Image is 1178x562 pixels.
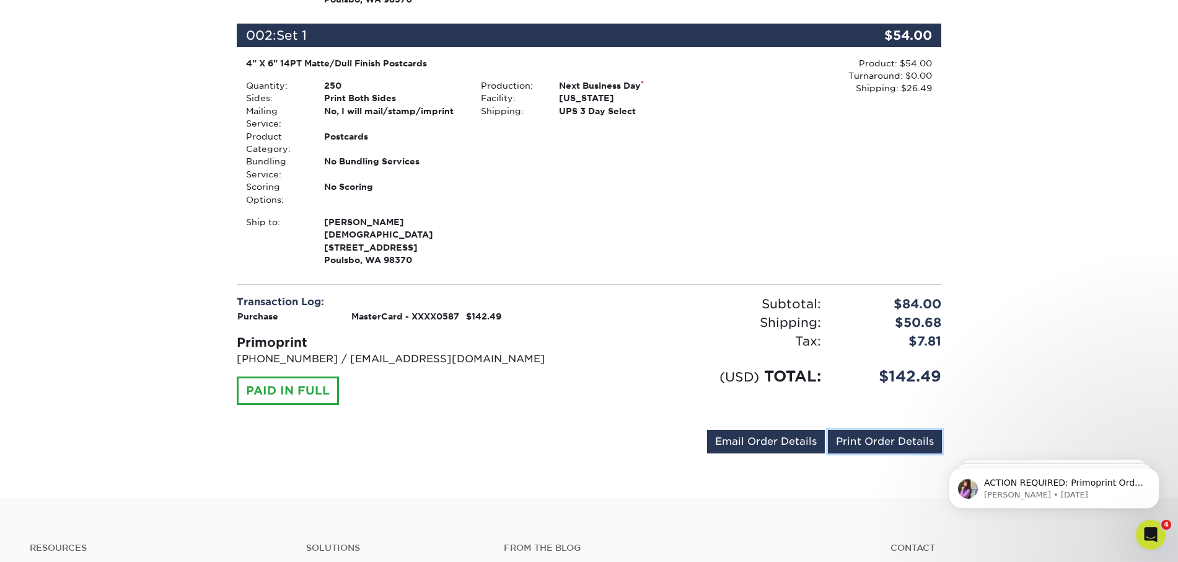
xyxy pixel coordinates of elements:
div: Product: $54.00 Turnaround: $0.00 Shipping: $26.49 [706,57,932,95]
iframe: Intercom live chat [1136,520,1166,550]
span: [DEMOGRAPHIC_DATA] [324,228,462,241]
div: PAID IN FULL [237,377,339,405]
div: Print Both Sides [315,92,472,104]
div: Quantity: [237,79,315,92]
div: Mailing Service: [237,105,315,130]
h4: Solutions [306,543,485,553]
a: Contact [890,543,1148,553]
div: Shipping: [472,105,550,117]
div: Subtotal: [589,295,830,313]
iframe: Intercom notifications message [930,442,1178,529]
div: UPS 3 Day Select [550,105,706,117]
strong: MasterCard - XXXX0587 [351,311,459,321]
small: (USD) [719,369,759,385]
div: Transaction Log: [237,295,580,310]
span: [STREET_ADDRESS] [324,241,462,254]
div: Postcards [315,130,472,156]
h4: From the Blog [504,543,857,553]
div: Production: [472,79,550,92]
div: $50.68 [830,313,951,332]
div: Product Category: [237,130,315,156]
p: [PHONE_NUMBER] / [EMAIL_ADDRESS][DOMAIN_NAME] [237,352,580,367]
strong: Poulsbo, WA 98370 [324,216,462,265]
div: Tax: [589,332,830,350]
iframe: Google Customer Reviews [3,524,105,558]
div: Bundling Service: [237,155,315,181]
div: Sides: [237,92,315,104]
div: 002: [237,24,824,47]
span: 4 [1161,520,1171,530]
div: Shipping: [589,313,830,332]
div: Next Business Day [550,79,706,92]
div: 250 [315,79,472,92]
a: Print Order Details [828,430,942,453]
strong: $142.49 [466,311,501,321]
div: $54.00 [824,24,942,47]
div: $84.00 [830,295,951,313]
div: Facility: [472,92,550,104]
div: $142.49 [830,365,951,388]
h4: Resources [30,543,288,553]
span: TOTAL: [764,367,821,385]
span: [PERSON_NAME] [324,216,462,228]
div: 4" X 6" 14PT Matte/Dull Finish Postcards [246,57,698,69]
div: [US_STATE] [550,92,706,104]
strong: Purchase [237,311,278,321]
div: No, I will mail/stamp/imprint [315,105,472,130]
div: No Bundling Services [315,155,472,181]
a: Email Order Details [707,430,825,453]
div: Scoring Options: [237,181,315,206]
div: Primoprint [237,333,580,352]
div: Ship to: [237,216,315,267]
span: Set 1 [276,28,307,43]
div: $7.81 [830,332,951,350]
div: No Scoring [315,181,472,206]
